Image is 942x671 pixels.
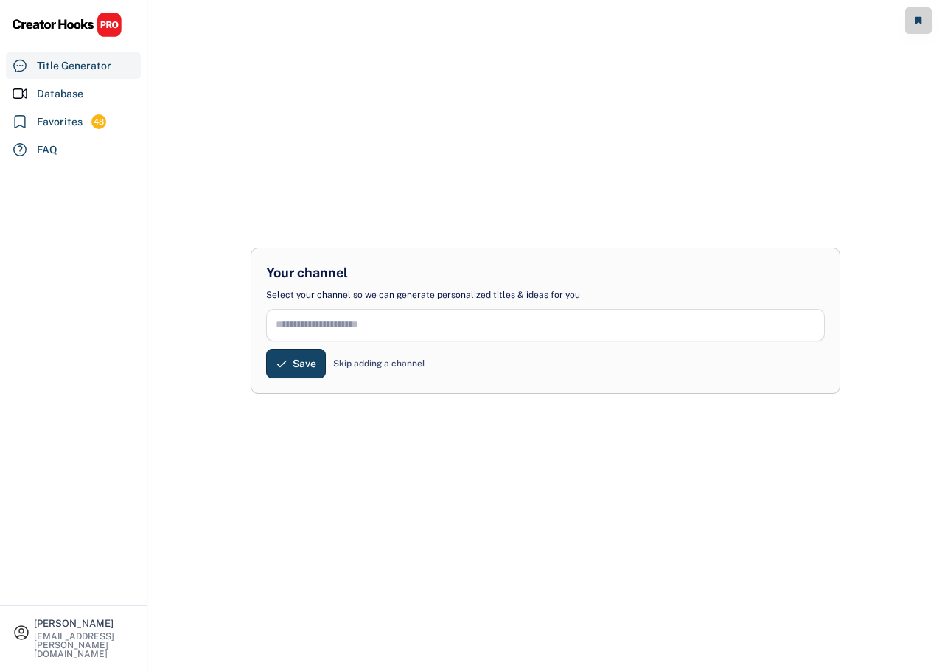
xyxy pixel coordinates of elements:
[34,619,134,628] div: [PERSON_NAME]
[266,349,326,378] button: Save
[37,58,111,74] div: Title Generator
[37,142,57,158] div: FAQ
[333,357,425,370] div: Skip adding a channel
[266,263,348,282] div: Your channel
[37,86,83,102] div: Database
[34,632,134,658] div: [EMAIL_ADDRESS][PERSON_NAME][DOMAIN_NAME]
[12,12,122,38] img: CHPRO%20Logo.svg
[91,116,106,128] div: 48
[37,114,83,130] div: Favorites
[266,289,580,302] div: Select your channel so we can generate personalized titles & ideas for you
